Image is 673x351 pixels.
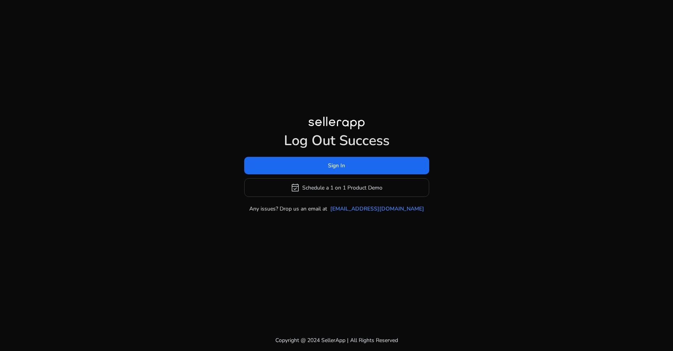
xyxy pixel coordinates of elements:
[244,132,429,149] h1: Log Out Success
[291,183,300,192] span: event_available
[330,205,424,213] a: [EMAIL_ADDRESS][DOMAIN_NAME]
[244,178,429,197] button: event_availableSchedule a 1 on 1 Product Demo
[328,161,345,170] span: Sign In
[244,157,429,174] button: Sign In
[249,205,327,213] p: Any issues? Drop us an email at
